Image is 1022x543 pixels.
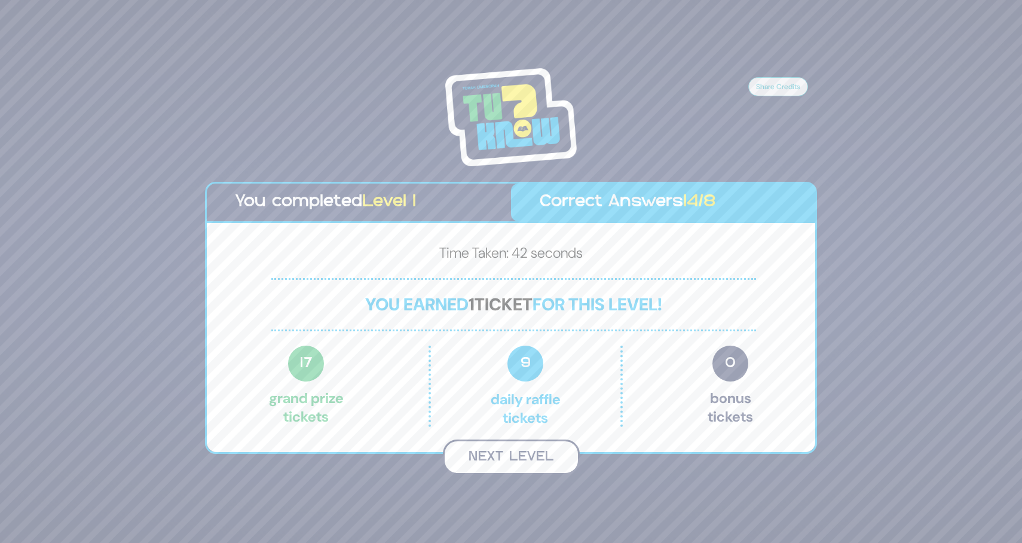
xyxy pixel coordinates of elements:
button: Share Credits [748,77,808,96]
p: Time Taken: 42 seconds [226,242,796,269]
span: 17 [288,346,324,382]
span: ticket [475,293,533,316]
span: You earned for this level! [365,293,662,316]
span: 9 [507,346,543,382]
button: Next Level [443,440,580,475]
p: Correct Answers [540,190,787,215]
p: Bonus tickets [708,346,753,427]
img: Tournament Logo [445,68,577,166]
p: Grand Prize tickets [269,346,344,427]
p: You completed [235,190,482,215]
span: 1 [469,293,475,316]
span: Level 1 [362,194,416,210]
p: Daily Raffle tickets [456,346,595,427]
span: 0 [712,346,748,382]
span: 14/8 [683,194,716,210]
